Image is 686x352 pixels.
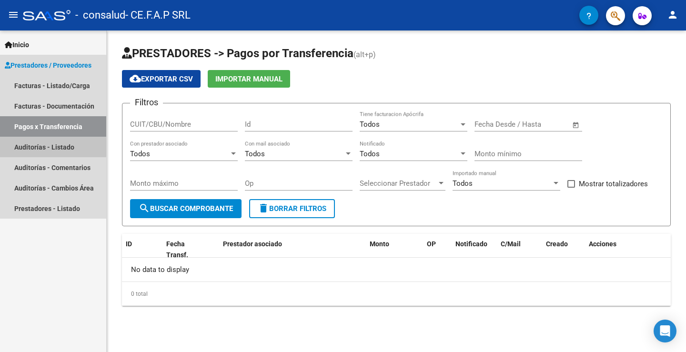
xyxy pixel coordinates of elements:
span: Importar Manual [215,75,282,83]
span: Fecha Transf. [166,240,188,259]
mat-icon: person [667,9,678,20]
span: PRESTADORES -> Pagos por Transferencia [122,47,353,60]
span: Exportar CSV [130,75,193,83]
span: Todos [360,120,380,129]
datatable-header-cell: Fecha Transf. [162,234,205,265]
datatable-header-cell: Acciones [585,234,671,265]
datatable-header-cell: Notificado [452,234,497,265]
mat-icon: delete [258,202,269,214]
input: Fecha fin [522,120,568,129]
span: OP [427,240,436,248]
div: Open Intercom Messenger [654,320,676,342]
div: No data to display [122,258,671,282]
span: Creado [546,240,568,248]
span: Notificado [455,240,487,248]
datatable-header-cell: C/Mail [497,234,542,265]
span: Todos [130,150,150,158]
button: Open calendar [571,120,582,131]
span: Prestadores / Proveedores [5,60,91,70]
div: 0 total [122,282,671,306]
mat-icon: search [139,202,150,214]
datatable-header-cell: Prestador asociado [219,234,366,265]
span: Mostrar totalizadores [579,178,648,190]
button: Borrar Filtros [249,199,335,218]
button: Importar Manual [208,70,290,88]
span: - consalud [75,5,125,26]
span: Borrar Filtros [258,204,326,213]
span: Seleccionar Prestador [360,179,437,188]
span: - CE.F.A.P SRL [125,5,191,26]
span: Monto [370,240,389,248]
span: (alt+p) [353,50,376,59]
span: Buscar Comprobante [139,204,233,213]
datatable-header-cell: Monto [366,234,423,265]
span: Todos [453,179,473,188]
span: C/Mail [501,240,521,248]
mat-icon: cloud_download [130,73,141,84]
datatable-header-cell: Creado [542,234,585,265]
h3: Filtros [130,96,163,109]
span: Todos [360,150,380,158]
span: ID [126,240,132,248]
span: Inicio [5,40,29,50]
mat-icon: menu [8,9,19,20]
span: Todos [245,150,265,158]
button: Buscar Comprobante [130,199,242,218]
input: Fecha inicio [474,120,513,129]
button: Exportar CSV [122,70,201,88]
span: Prestador asociado [223,240,282,248]
datatable-header-cell: ID [122,234,162,265]
datatable-header-cell: OP [423,234,452,265]
span: Acciones [589,240,616,248]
